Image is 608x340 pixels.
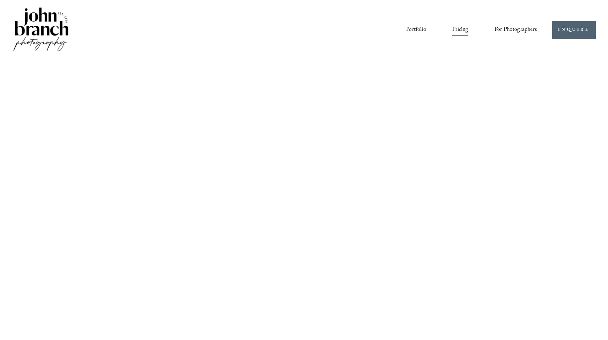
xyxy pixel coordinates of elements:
[406,24,426,36] a: Portfolio
[12,6,70,54] img: John Branch IV Photography
[552,21,596,39] a: INQUIRE
[494,24,537,36] a: folder dropdown
[452,24,468,36] a: Pricing
[494,24,537,35] span: For Photographers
